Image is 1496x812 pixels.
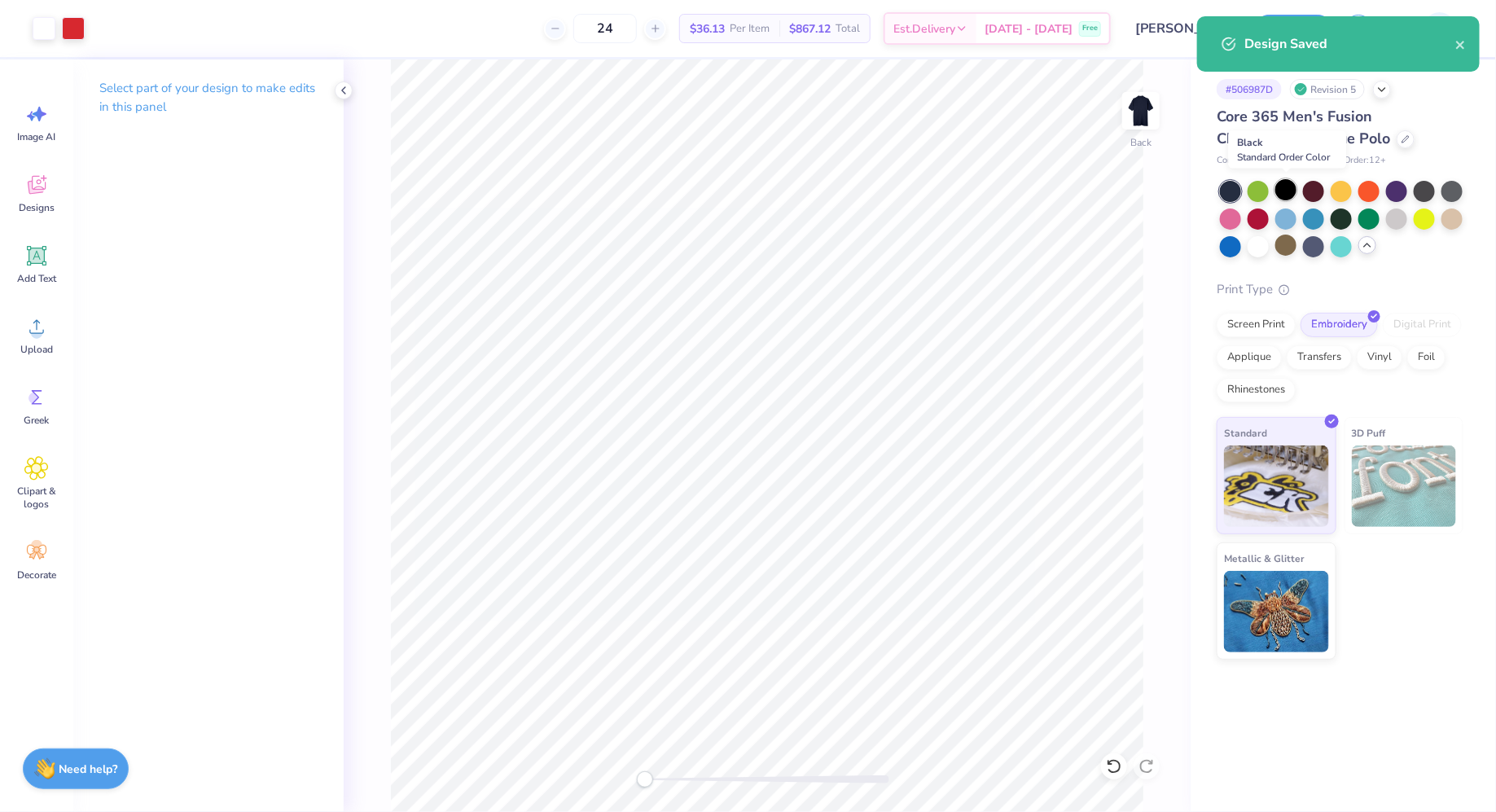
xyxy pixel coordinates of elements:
[1393,12,1463,45] a: HA
[1224,550,1305,567] span: Metallic & Glitter
[985,20,1073,37] span: [DATE] - [DATE]
[1229,131,1347,169] div: Black
[1301,313,1378,337] div: Embroidery
[10,485,64,511] span: Clipart & logos
[1125,94,1157,127] img: Back
[1287,345,1352,370] div: Transfers
[1217,313,1296,337] div: Screen Print
[1357,345,1402,370] div: Vinyl
[836,20,860,37] span: Total
[637,771,653,788] div: Accessibility label
[20,343,53,356] span: Upload
[789,20,831,37] span: $867.12
[1238,151,1331,164] span: Standard Order Color
[1217,154,1255,168] span: Core 365
[17,568,56,582] span: Decorate
[1224,446,1329,527] img: Standard
[99,79,318,116] p: Select part of your design to make edits in this panel
[1224,424,1267,441] span: Standard
[573,14,637,43] input: – –
[17,272,56,285] span: Add Text
[1123,12,1243,45] input: Untitled Design
[1224,571,1329,652] img: Metallic & Glitter
[1290,79,1365,99] div: Revision 5
[1217,280,1463,299] div: Print Type
[19,201,55,214] span: Designs
[1082,23,1098,34] span: Free
[1244,34,1455,54] div: Design Saved
[1424,12,1456,45] img: Harshit Agarwal
[1352,424,1386,441] span: 3D Puff
[1352,446,1457,527] img: 3D Puff
[1217,79,1282,99] div: # 506987D
[59,762,118,777] strong: Need help?
[18,130,56,143] span: Image AI
[1217,107,1390,148] span: Core 365 Men's Fusion ChromaSoft™ Pique Polo
[24,414,50,427] span: Greek
[1383,313,1462,337] div: Digital Print
[893,20,955,37] span: Est. Delivery
[1217,378,1296,402] div: Rhinestones
[1130,135,1152,150] div: Back
[730,20,770,37] span: Per Item
[1407,345,1446,370] div: Foil
[690,20,725,37] span: $36.13
[1217,345,1282,370] div: Applique
[1455,34,1467,54] button: close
